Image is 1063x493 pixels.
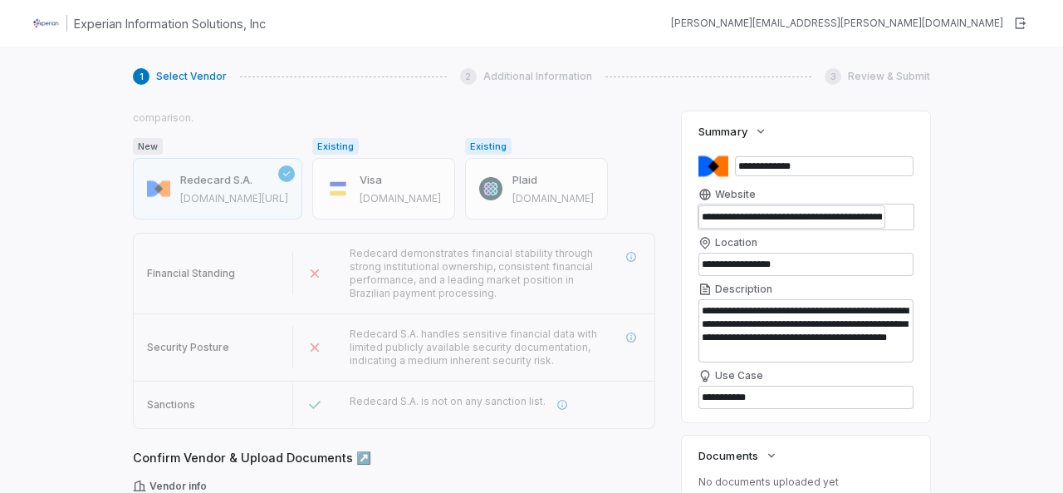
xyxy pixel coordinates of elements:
[33,10,60,37] img: Clerk Logo
[698,448,757,463] span: Documents
[180,192,288,205] span: bnamericas.com/en/company-profile/rede-sa-rede
[360,192,441,205] span: corporate.visa.com
[698,386,914,409] textarea: Use Case
[625,251,637,263] svg: More information
[360,172,441,189] h3: Visa
[698,253,914,276] input: Location
[825,68,841,85] div: 3
[616,323,646,352] button: More information
[715,236,757,249] span: Location
[133,138,163,155] span: New
[147,267,235,279] span: Financial Standing
[350,395,546,407] span: Redecard S.A. is not on any sanction list.
[133,98,655,125] span: We found existing vendors in good standing that may be a good fit for your use case. Here is a co...
[616,242,646,272] button: More information
[671,17,1003,30] div: [PERSON_NAME][EMAIL_ADDRESS][PERSON_NAME][DOMAIN_NAME]
[312,158,455,219] button: Visa[DOMAIN_NAME]
[306,265,323,282] svg: Failed
[693,116,772,146] button: Summary
[465,138,512,155] span: Existing
[180,172,288,189] h3: Redecard S.A.
[715,188,756,201] span: Website
[848,70,930,83] span: Review & Submit
[460,68,477,85] div: 2
[306,339,323,356] svg: Failed
[133,68,149,85] div: 1
[133,158,302,219] button: Redecard S.A.[DOMAIN_NAME][URL]
[715,369,763,382] span: Use Case
[698,299,914,362] textarea: Description
[74,15,266,32] h1: Experian Information Solutions, Inc
[147,341,229,353] span: Security Posture
[698,476,914,489] p: No documents uploaded yet
[512,172,594,189] h3: Plaid
[512,192,594,205] span: plaid.com
[547,390,577,420] button: More information
[625,332,637,343] svg: More information
[133,449,655,466] span: Confirm Vendor & Upload Documents ↗️
[147,398,195,411] span: Sanctions
[306,397,323,413] svg: Passed
[556,399,568,411] svg: More information
[715,283,772,296] span: Description
[693,441,782,471] button: Documents
[698,124,747,139] span: Summary
[465,158,608,219] button: Plaid[DOMAIN_NAME]
[698,205,885,229] input: Website
[312,138,359,155] span: Existing
[133,480,655,493] span: Vendor info
[350,247,593,299] span: Redecard demonstrates financial stability through strong institutional ownership, consistent fina...
[483,70,592,83] span: Additional Information
[350,328,597,367] span: Redecard S.A. handles sensitive financial data with limited publicly available security documenta...
[156,70,227,83] span: Select Vendor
